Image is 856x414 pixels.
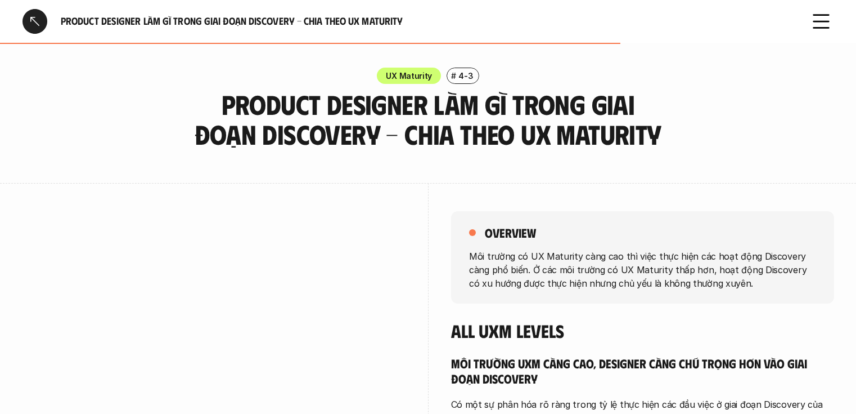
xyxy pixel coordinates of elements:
[451,355,834,386] h5: Môi trường UXM càng cao, designer càng chú trọng hơn vào giai đoạn Discovery
[451,320,834,341] h4: All UXM Levels
[189,90,667,149] h3: Product Designer làm gì trong giai đoạn Discovery - Chia theo UX Maturity
[451,72,456,80] h6: #
[458,70,473,82] p: 4-3
[386,70,432,82] p: UX Maturity
[485,225,536,241] h5: overview
[469,249,816,290] p: Môi trường có UX Maturity càng cao thì việc thực hiện các hoạt động Discovery càng phổ biến. Ở cá...
[61,15,795,28] h6: Product Designer làm gì trong giai đoạn Discovery - Chia theo UX Maturity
